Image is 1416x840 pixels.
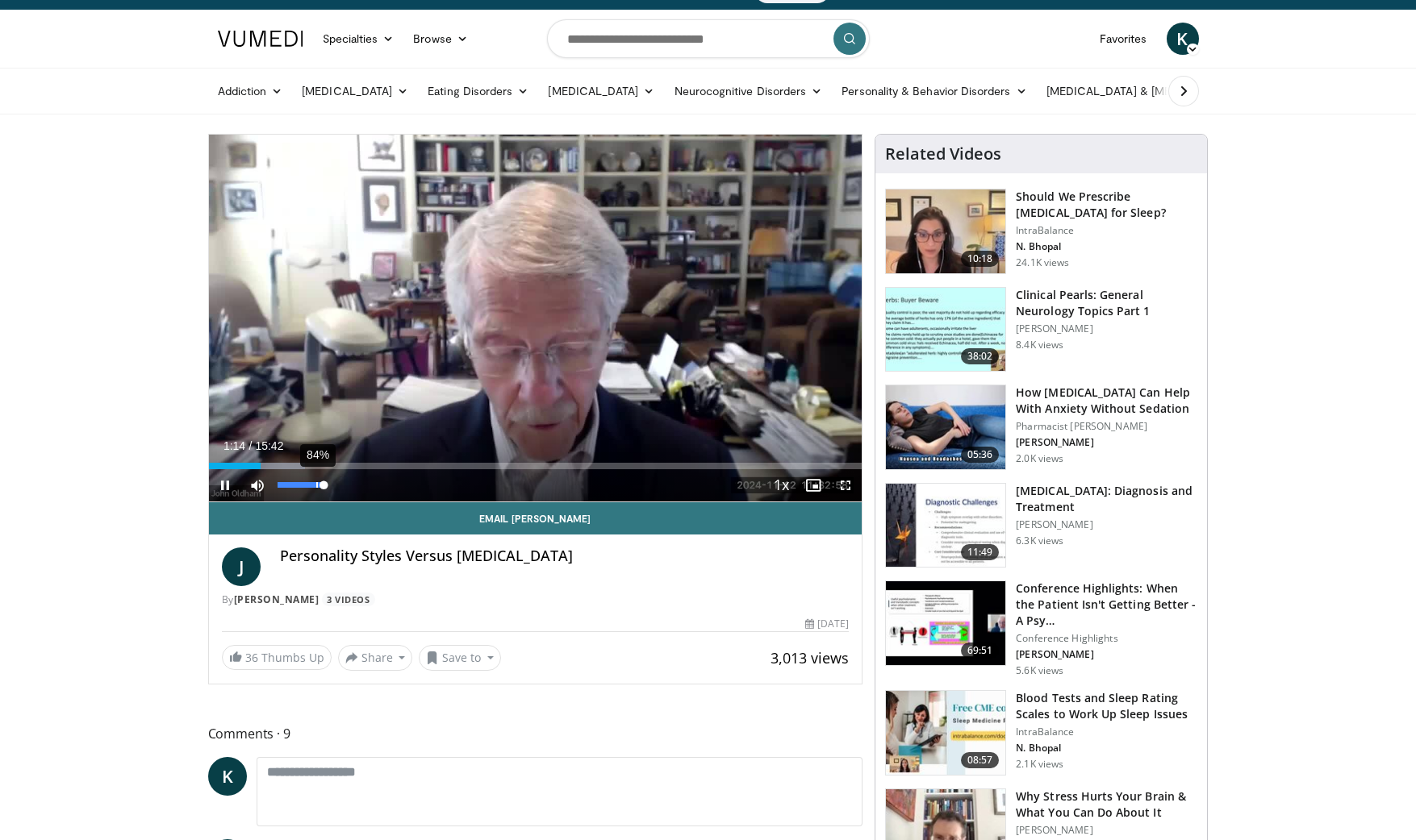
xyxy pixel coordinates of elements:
[665,75,833,107] a: Neurocognitive Disorders
[1016,580,1197,629] h3: Conference Highlights: When the Patient Isn't Getting Better - A Psy…
[885,385,1197,470] a: 05:36 How [MEDICAL_DATA] Can Help With Anxiety Without Sedation Pharmacist [PERSON_NAME] [PERSON_...
[885,144,1001,164] h4: Related Videos
[1016,742,1197,755] p: N. Bhopal
[255,439,283,452] span: 15:42
[209,463,863,469] div: Progress Bar
[805,617,849,631] div: [DATE]
[797,469,829,501] button: Enable picture-in-picture mode
[208,75,293,107] a: Addiction
[961,251,1000,267] span: 10:18
[886,581,1005,665] img: 4362ec9e-0993-4580-bfd4-8e18d57e1d49.150x105_q85_crop-smart_upscale.jpg
[1016,824,1197,837] p: [PERSON_NAME]
[885,189,1197,274] a: 10:18 Should We Prescribe [MEDICAL_DATA] for Sleep? IntraBalance N. Bhopal 24.1K views
[1167,23,1199,55] a: K
[1016,518,1197,531] p: [PERSON_NAME]
[961,348,1000,364] span: 38:02
[1016,287,1197,319] h3: Clinical Pearls: General Neurology Topics Part 1
[209,502,863,534] a: Email [PERSON_NAME]
[961,752,1000,768] span: 08:57
[886,691,1005,775] img: 247ca3b2-fc43-4042-8c3d-b42db022ef6a.150x105_q85_crop-smart_upscale.jpg
[222,547,261,586] a: J
[209,469,241,501] button: Pause
[886,288,1005,372] img: 91ec4e47-6cc3-4d45-a77d-be3eb23d61cb.150x105_q85_crop-smart_upscale.jpg
[1016,322,1197,335] p: [PERSON_NAME]
[280,547,850,565] h4: Personality Styles Versus [MEDICAL_DATA]
[218,31,303,47] img: VuMedi Logo
[292,75,418,107] a: [MEDICAL_DATA]
[1016,726,1197,738] p: IntraBalance
[886,385,1005,469] img: 7bfe4765-2bdb-4a7e-8d24-83e30517bd33.150x105_q85_crop-smart_upscale.jpg
[278,482,324,488] div: Volume Level
[1016,664,1063,677] p: 5.6K views
[419,645,501,671] button: Save to
[885,483,1197,568] a: 11:49 [MEDICAL_DATA]: Diagnosis and Treatment [PERSON_NAME] 6.3K views
[322,593,375,606] a: 3 Videos
[885,690,1197,776] a: 08:57 Blood Tests and Sleep Rating Scales to Work Up Sleep Issues IntraBalance N. Bhopal 2.1K views
[886,189,1005,273] img: f7087805-6d6d-4f4e-b7c8-917543aa9d8d.150x105_q85_crop-smart_upscale.jpg
[209,135,863,502] video-js: Video Player
[961,642,1000,659] span: 69:51
[771,648,849,667] span: 3,013 views
[961,447,1000,463] span: 05:36
[222,593,850,607] div: By
[1016,420,1197,433] p: Pharmacist [PERSON_NAME]
[1016,224,1197,237] p: IntraBalance
[1037,75,1268,107] a: [MEDICAL_DATA] & [MEDICAL_DATA]
[885,580,1197,677] a: 69:51 Conference Highlights: When the Patient Isn't Getting Better - A Psy… Conference Highlights...
[961,544,1000,560] span: 11:49
[245,650,258,665] span: 36
[765,469,797,501] button: Playback Rate
[223,439,245,452] span: 1:14
[829,469,862,501] button: Fullscreen
[1090,23,1157,55] a: Favorites
[313,23,404,55] a: Specialties
[1016,632,1197,645] p: Conference Highlights
[222,645,332,670] a: 36 Thumbs Up
[241,469,274,501] button: Mute
[1016,534,1063,547] p: 6.3K views
[1016,483,1197,515] h3: [MEDICAL_DATA]: Diagnosis and Treatment
[1016,240,1197,253] p: N. Bhopal
[1016,452,1063,465] p: 2.0K views
[1016,788,1197,821] h3: Why Stress Hurts Your Brain & What You Can Do About It
[1016,648,1197,661] p: [PERSON_NAME]
[418,75,538,107] a: Eating Disorders
[234,593,320,606] a: [PERSON_NAME]
[1016,758,1063,771] p: 2.1K views
[208,757,247,796] a: K
[1016,690,1197,722] h3: Blood Tests and Sleep Rating Scales to Work Up Sleep Issues
[1016,385,1197,417] h3: How [MEDICAL_DATA] Can Help With Anxiety Without Sedation
[538,75,664,107] a: [MEDICAL_DATA]
[547,19,870,58] input: Search topics, interventions
[403,23,478,55] a: Browse
[338,645,413,671] button: Share
[1016,436,1197,449] p: [PERSON_NAME]
[249,439,253,452] span: /
[885,287,1197,372] a: 38:02 Clinical Pearls: General Neurology Topics Part 1 [PERSON_NAME] 8.4K views
[1016,339,1063,351] p: 8.4K views
[208,723,863,744] span: Comments 9
[1016,256,1069,269] p: 24.1K views
[832,75,1036,107] a: Personality & Behavior Disorders
[1016,189,1197,221] h3: Should We Prescribe [MEDICAL_DATA] for Sleep?
[886,484,1005,568] img: 6e0bc43b-d42b-409a-85fd-0f454729f2ca.150x105_q85_crop-smart_upscale.jpg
